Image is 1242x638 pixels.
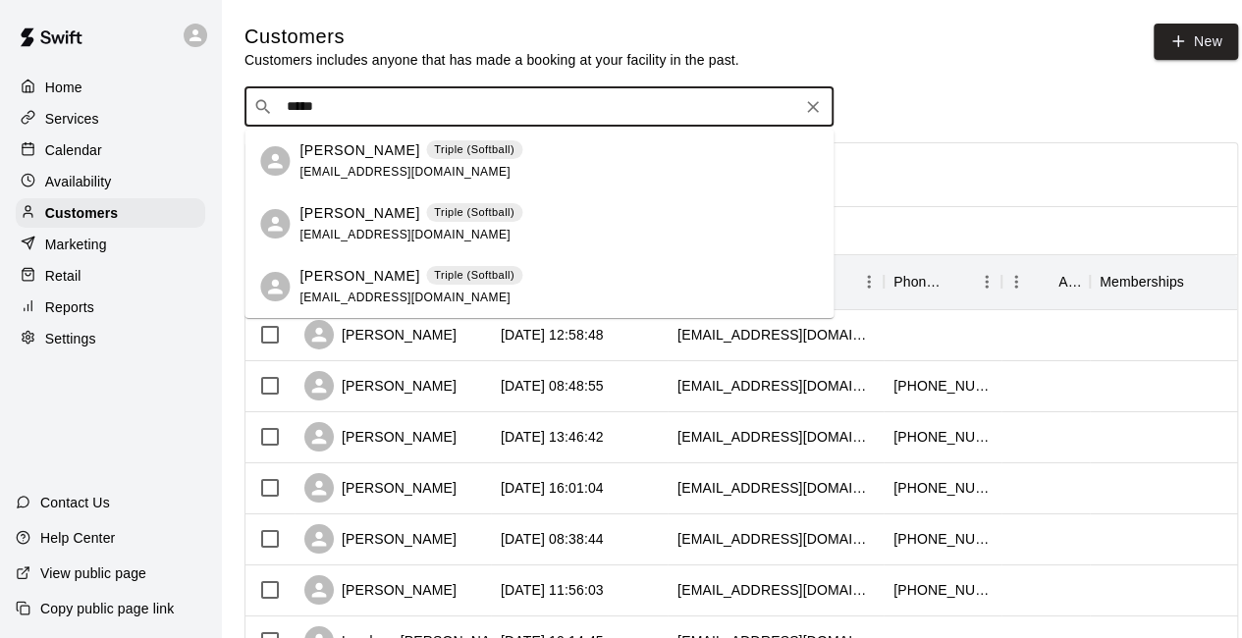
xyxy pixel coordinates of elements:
[501,580,604,600] div: 2025-10-05 11:56:03
[244,50,739,70] p: Customers includes anyone that has made a booking at your facility in the past.
[244,24,739,50] h5: Customers
[1001,267,1031,296] button: Menu
[1154,24,1238,60] a: New
[972,267,1001,296] button: Menu
[45,140,102,160] p: Calendar
[16,292,205,322] a: Reports
[501,529,604,549] div: 2025-10-08 08:38:44
[16,167,205,196] a: Availability
[16,261,205,291] a: Retail
[304,575,457,605] div: [PERSON_NAME]
[677,529,874,549] div: julischilling@gmail.com
[677,427,874,447] div: ibprincessd@gmail.com
[45,109,99,129] p: Services
[260,272,290,301] div: Addie Pratt
[677,376,874,396] div: dtwhite2008@gmail.com
[304,371,457,400] div: [PERSON_NAME]
[1058,254,1080,309] div: Age
[260,209,290,239] div: Harper Pratt
[677,325,874,345] div: jakebrown2410@gmail.com
[45,297,94,317] p: Reports
[893,478,992,498] div: +15712713777
[501,427,604,447] div: 2025-10-11 13:46:42
[893,254,945,309] div: Phone Number
[893,529,992,549] div: +17244938441
[40,563,146,583] p: View public page
[40,528,115,548] p: Help Center
[434,141,514,158] p: Triple (Softball)
[1031,268,1058,295] button: Sort
[16,104,205,133] a: Services
[45,78,82,97] p: Home
[434,204,514,221] p: Triple (Softball)
[434,267,514,284] p: Triple (Softball)
[299,291,511,304] span: [EMAIL_ADDRESS][DOMAIN_NAME]
[799,93,827,121] button: Clear
[40,599,174,618] p: Copy public page link
[893,376,992,396] div: +14107825587
[16,135,205,165] a: Calendar
[16,324,205,353] a: Settings
[299,165,511,179] span: [EMAIL_ADDRESS][DOMAIN_NAME]
[304,320,457,349] div: [PERSON_NAME]
[893,580,992,600] div: +12392876714
[45,235,107,254] p: Marketing
[260,146,290,176] div: Doug Pratt
[1001,254,1090,309] div: Age
[501,478,604,498] div: 2025-10-10 16:01:04
[668,254,884,309] div: Email
[16,198,205,228] a: Customers
[677,580,874,600] div: kkc14@comcast.net
[1100,254,1184,309] div: Memberships
[299,203,419,224] p: [PERSON_NAME]
[501,325,604,345] div: 2025-10-12 12:58:48
[40,493,110,512] p: Contact Us
[45,203,118,223] p: Customers
[16,73,205,102] a: Home
[945,268,972,295] button: Sort
[299,228,511,241] span: [EMAIL_ADDRESS][DOMAIN_NAME]
[1184,268,1212,295] button: Sort
[244,87,834,127] div: Search customers by name or email
[299,266,419,287] p: [PERSON_NAME]
[884,254,1001,309] div: Phone Number
[16,230,205,259] a: Marketing
[45,266,81,286] p: Retail
[501,376,604,396] div: 2025-10-12 08:48:55
[304,473,457,503] div: [PERSON_NAME]
[854,267,884,296] button: Menu
[304,422,457,452] div: [PERSON_NAME]
[304,524,457,554] div: [PERSON_NAME]
[893,427,992,447] div: +15406696600
[299,140,419,161] p: [PERSON_NAME]
[45,172,112,191] p: Availability
[45,329,96,348] p: Settings
[677,478,874,498] div: ddelaney84@yahoo.com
